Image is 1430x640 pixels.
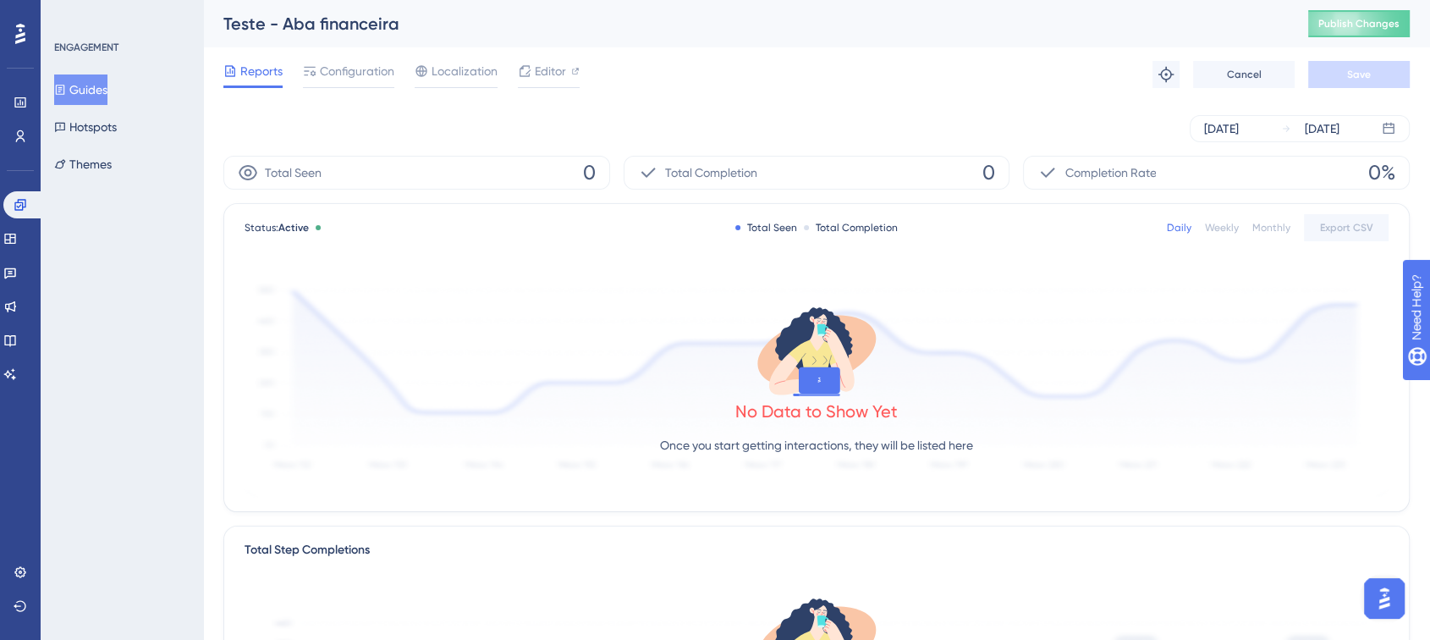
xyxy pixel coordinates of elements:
div: Total Seen [735,221,797,234]
button: Export CSV [1304,214,1389,241]
span: 0% [1368,159,1395,186]
div: No Data to Show Yet [735,400,898,423]
div: [DATE] [1305,119,1339,139]
span: Configuration [320,61,394,81]
div: Total Step Completions [245,540,370,560]
button: Guides [54,74,107,105]
span: Total Seen [265,163,322,183]
span: Status: [245,221,309,234]
span: Reports [240,61,283,81]
div: Daily [1167,221,1191,234]
span: Save [1347,68,1371,81]
span: Need Help? [40,4,106,25]
button: Cancel [1193,61,1295,88]
button: Themes [54,149,112,179]
div: Weekly [1205,221,1239,234]
span: Localization [432,61,498,81]
p: Once you start getting interactions, they will be listed here [660,435,973,455]
div: [DATE] [1204,119,1239,139]
span: Active [278,222,309,234]
button: Publish Changes [1308,10,1410,37]
div: Total Completion [804,221,898,234]
iframe: UserGuiding AI Assistant Launcher [1359,573,1410,624]
span: Cancel [1227,68,1262,81]
span: Completion Rate [1064,163,1156,183]
span: Export CSV [1320,221,1373,234]
button: Hotspots [54,112,117,142]
span: Publish Changes [1318,17,1400,30]
span: 0 [982,159,995,186]
div: Monthly [1252,221,1290,234]
div: Teste - Aba financeira [223,12,1266,36]
div: ENGAGEMENT [54,41,118,54]
span: Editor [535,61,566,81]
span: Total Completion [665,163,757,183]
span: 0 [583,159,596,186]
button: Save [1308,61,1410,88]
